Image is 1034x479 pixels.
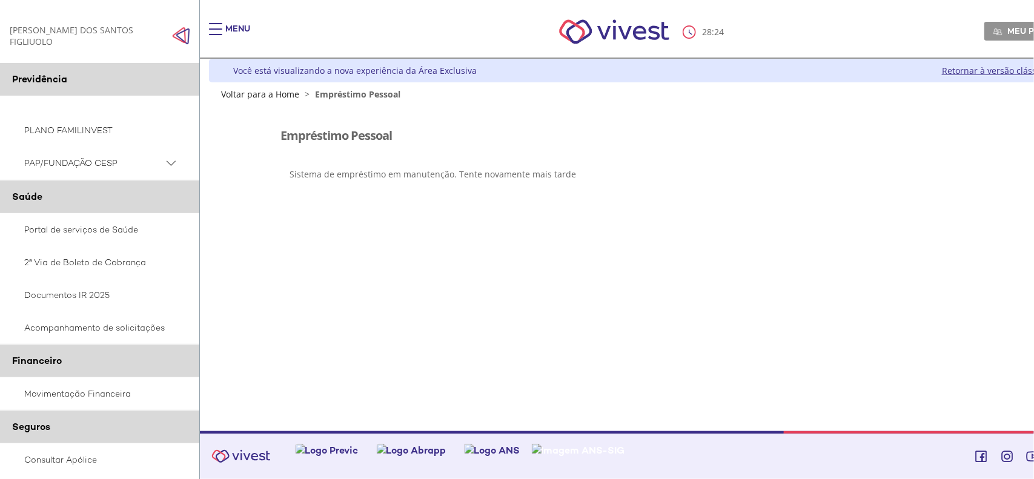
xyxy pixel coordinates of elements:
img: Logo Abrapp [377,444,446,457]
span: Financeiro [12,354,62,367]
div: Você está visualizando a nova experiência da Área Exclusiva [233,65,477,76]
h3: Empréstimo Pessoal [281,129,393,142]
img: Vivest [205,443,277,470]
div: Menu [225,23,250,47]
img: Logo Previc [296,444,359,457]
span: 28 [702,26,712,38]
footer: Vivest [200,431,1034,479]
span: 24 [714,26,724,38]
span: Seguros [12,420,50,433]
span: > [302,88,313,100]
div: : [683,25,726,39]
a: Voltar para a Home [221,88,299,100]
p: Sistema de empréstimo em manutenção. Tente novamente mais tarde [290,168,992,180]
img: Imagem ANS-SIG [532,444,625,457]
span: Previdência [12,73,67,85]
span: Empréstimo Pessoal [315,88,400,100]
span: Click to close side navigation. [172,27,190,45]
span: PAP/FUNDAÇÃO CESP [24,156,164,171]
img: Meu perfil [993,27,1003,36]
img: Logo ANS [465,444,520,457]
img: Vivest [546,6,683,58]
span: Saúde [12,190,42,203]
img: Fechar menu [172,27,190,45]
section: <span lang="pt-BR" dir="ltr">Visualizador do Conteúdo da Web</span> [281,111,1001,207]
div: [PERSON_NAME] DOS SANTOS FIGLIUOLO [10,24,156,47]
